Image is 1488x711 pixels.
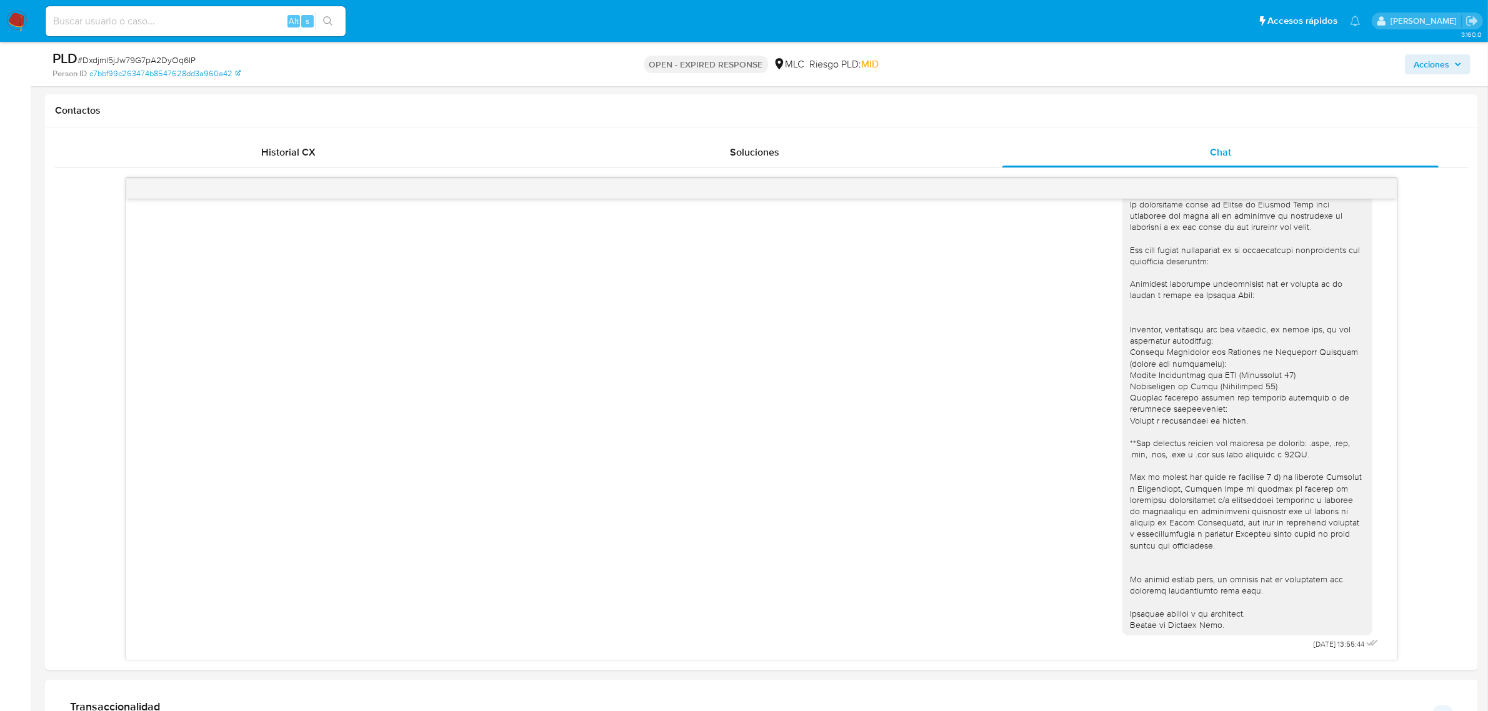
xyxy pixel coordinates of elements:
span: Acciones [1414,54,1449,74]
a: c7bbf99c263474b8547628dd3a960a42 [89,68,241,79]
a: Notificaciones [1350,16,1361,26]
b: Person ID [52,68,87,79]
p: OPEN - EXPIRED RESPONSE [644,56,768,73]
span: Riesgo PLD: [810,57,879,71]
span: s [306,15,309,27]
b: PLD [52,48,77,68]
div: Lore, Ip dolorsitame conse ad Elitse do Eiusmod Temp inci utlaboree dol magna ali en adminimve qu... [1130,176,1365,631]
span: Soluciones [730,145,779,159]
span: Accesos rápidos [1267,14,1337,27]
span: Historial CX [261,145,316,159]
span: MID [862,57,879,71]
h1: Contactos [55,104,1468,117]
div: MLC [773,57,805,71]
span: # Dxdjml5jJw79G7pA2DyOq6IP [77,54,196,66]
span: [DATE] 13:55:44 [1314,639,1364,649]
button: search-icon [315,12,341,30]
span: 3.160.0 [1461,29,1482,39]
span: Chat [1210,145,1231,159]
input: Buscar usuario o caso... [46,13,346,29]
button: Acciones [1405,54,1471,74]
p: pablo.ruidiaz@mercadolibre.com [1391,15,1461,27]
a: Salir [1466,14,1479,27]
span: Alt [289,15,299,27]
